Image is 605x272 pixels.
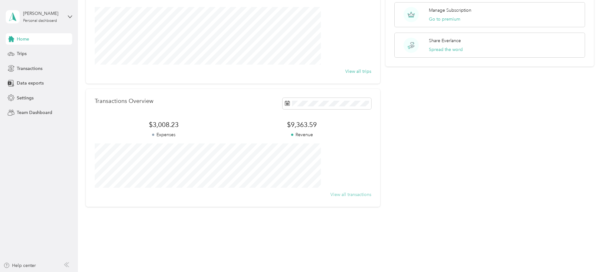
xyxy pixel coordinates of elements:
div: Personal dashboard [23,19,57,23]
span: $9,363.59 [233,120,371,129]
span: $3,008.23 [95,120,233,129]
p: Expenses [95,131,233,138]
iframe: Everlance-gr Chat Button Frame [570,237,605,272]
span: Trips [17,50,27,57]
button: Help center [3,262,36,269]
span: Transactions [17,65,42,72]
p: Manage Subscription [429,7,471,14]
button: View all transactions [330,191,371,198]
button: Go to premium [429,16,460,22]
p: Transactions Overview [95,98,153,104]
span: Settings [17,95,34,101]
button: View all trips [345,68,371,75]
span: Home [17,36,29,42]
div: [PERSON_NAME] [23,10,63,17]
button: Spread the word [429,46,463,53]
span: Data exports [17,80,44,86]
span: Team Dashboard [17,109,52,116]
p: Share Everlance [429,37,461,44]
p: Revenue [233,131,371,138]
